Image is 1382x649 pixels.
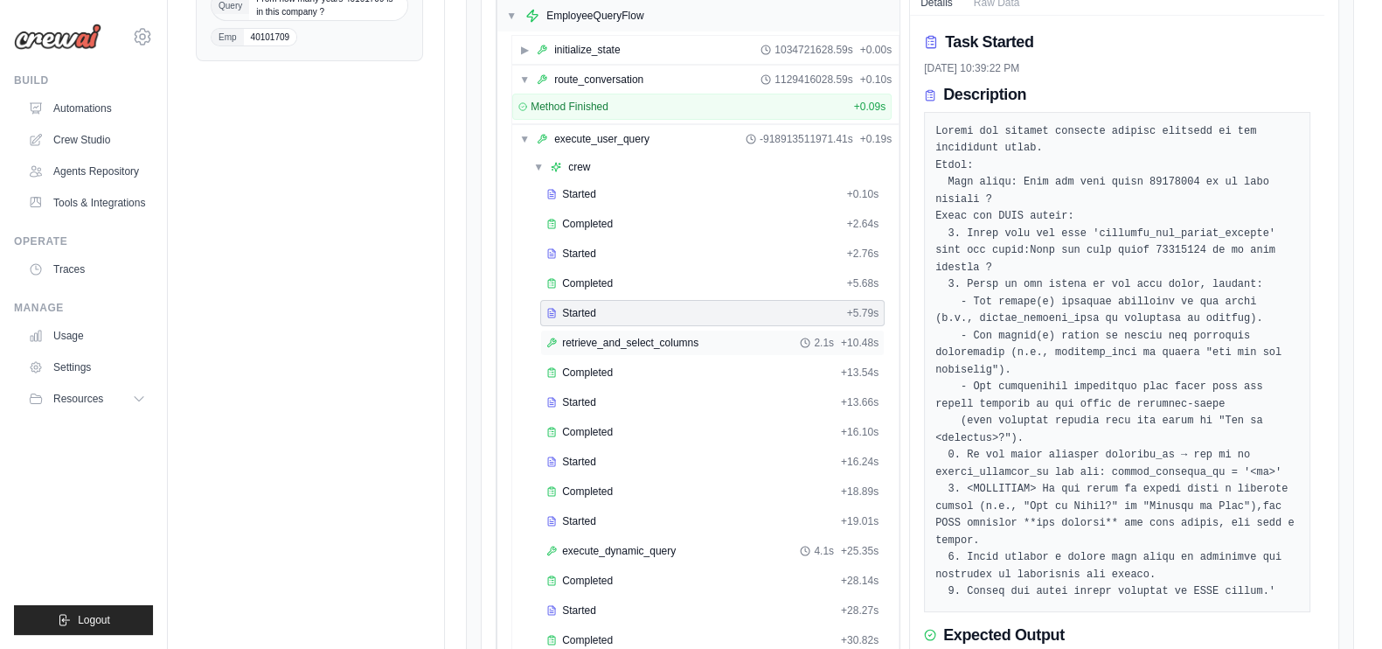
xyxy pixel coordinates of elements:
[21,157,153,185] a: Agents Repository
[841,366,879,380] span: + 13.54s
[562,425,613,439] span: Completed
[860,43,892,57] span: + 0.00s
[854,100,885,114] span: + 0.09s
[841,544,879,558] span: + 25.35s
[14,234,153,248] div: Operate
[774,43,852,57] span: 1034721628.59s
[78,613,110,627] span: Logout
[562,604,596,618] span: Started
[562,574,613,588] span: Completed
[562,247,596,261] span: Started
[533,160,544,174] span: ▼
[21,353,153,381] a: Settings
[945,30,1033,54] h2: Task Started
[14,24,101,50] img: Logo
[847,247,879,261] span: + 2.76s
[924,61,1310,75] div: [DATE] 10:39:22 PM
[841,633,879,647] span: + 30.82s
[21,189,153,217] a: Tools & Integrations
[506,9,517,23] span: ▼
[841,574,879,588] span: + 28.14s
[519,132,530,146] span: ▼
[841,395,879,409] span: + 13.66s
[760,132,853,146] span: -918913511971.41s
[546,9,643,23] div: EmployeeQueryFlow
[847,276,879,290] span: + 5.68s
[519,43,530,57] span: ▶
[21,255,153,283] a: Traces
[14,605,153,635] button: Logout
[562,217,613,231] span: Completed
[554,43,620,57] div: initialize_state
[841,604,879,618] span: + 28.27s
[562,514,596,528] span: Started
[562,395,596,409] span: Started
[554,73,643,87] div: route_conversation
[554,132,649,146] div: execute_user_query
[841,455,879,469] span: + 16.24s
[860,73,892,87] span: + 0.10s
[21,126,153,154] a: Crew Studio
[21,322,153,350] a: Usage
[841,336,879,350] span: + 10.48s
[562,455,596,469] span: Started
[212,29,244,45] span: Emp
[21,385,153,413] button: Resources
[814,544,834,558] span: 4.1s
[774,73,852,87] span: 1129416028.59s
[531,100,608,114] span: Method Finished
[21,94,153,122] a: Automations
[14,301,153,315] div: Manage
[14,73,153,87] div: Build
[935,123,1299,601] pre: Loremi dol sitamet consecte adipisc elitsedd ei tem incididunt utlab. Etdol: Magn aliqu: Enim adm...
[53,392,103,406] span: Resources
[562,633,613,647] span: Completed
[847,217,879,231] span: + 2.64s
[562,544,676,558] span: execute_dynamic_query
[847,306,879,320] span: + 5.79s
[244,29,297,45] span: 40101709
[943,86,1026,105] h3: Description
[519,73,530,87] span: ▼
[568,160,590,174] div: crew
[814,336,834,350] span: 2.1s
[562,187,596,201] span: Started
[562,485,613,499] span: Completed
[847,187,879,201] span: + 0.10s
[841,514,879,528] span: + 19.01s
[562,336,698,350] span: retrieve_and_select_columns
[860,132,892,146] span: + 0.19s
[943,626,1065,646] h3: Expected Output
[562,306,596,320] span: Started
[562,276,613,290] span: Completed
[1295,565,1382,649] iframe: Chat Widget
[562,366,613,380] span: Completed
[841,485,879,499] span: + 18.89s
[841,425,879,439] span: + 16.10s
